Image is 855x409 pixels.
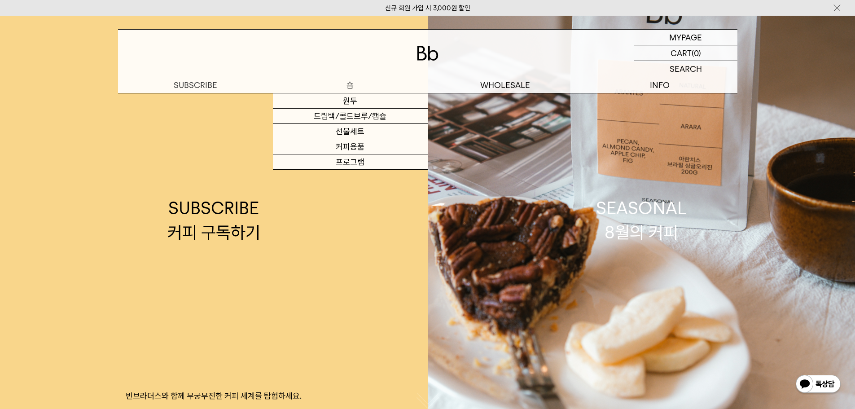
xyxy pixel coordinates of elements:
[417,46,438,61] img: 로고
[385,4,470,12] a: 신규 회원 가입 시 3,000원 할인
[273,124,428,139] a: 선물세트
[692,45,701,61] p: (0)
[583,77,737,93] p: INFO
[670,61,702,77] p: SEARCH
[273,93,428,109] a: 원두
[671,45,692,61] p: CART
[273,154,428,170] a: 프로그램
[167,196,260,244] div: SUBSCRIBE 커피 구독하기
[634,30,737,45] a: MYPAGE
[118,77,273,93] a: SUBSCRIBE
[669,30,702,45] p: MYPAGE
[273,109,428,124] a: 드립백/콜드브루/캡슐
[273,77,428,93] a: 숍
[795,374,842,396] img: 카카오톡 채널 1:1 채팅 버튼
[273,139,428,154] a: 커피용품
[634,45,737,61] a: CART (0)
[428,77,583,93] p: WHOLESALE
[596,196,687,244] div: SEASONAL 8월의 커피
